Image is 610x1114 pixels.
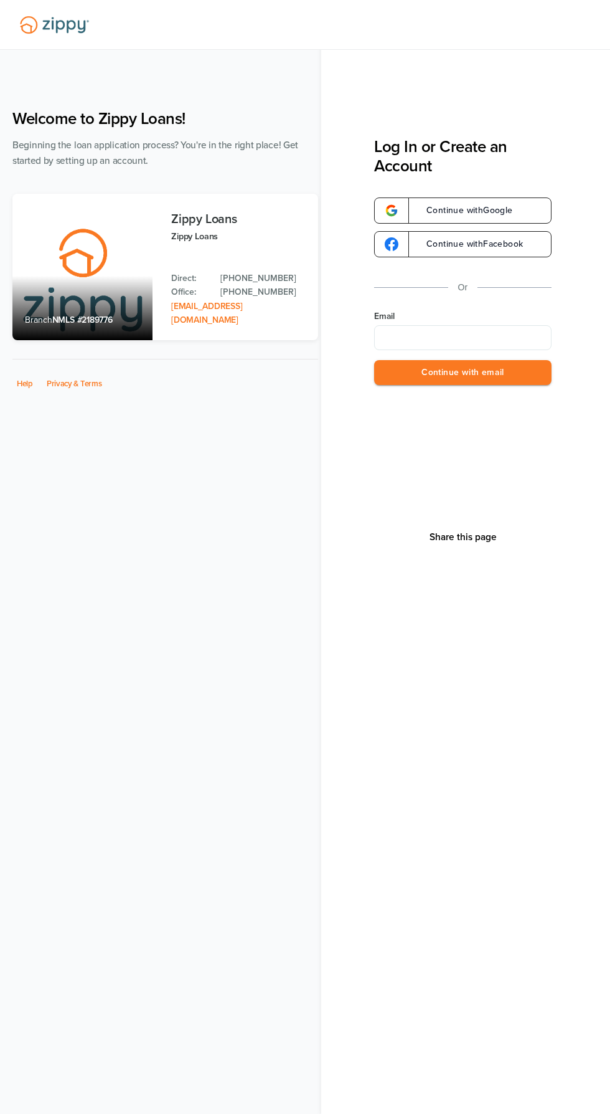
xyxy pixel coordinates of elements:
[220,272,306,285] a: Direct Phone: 512-975-2947
[12,140,298,166] span: Beginning the loan application process? You're in the right place! Get started by setting up an a...
[12,11,96,39] img: Lender Logo
[374,310,551,323] label: Email
[12,109,318,128] h1: Welcome to Zippy Loans!
[458,280,468,295] p: Or
[385,237,398,251] img: google-logo
[374,231,551,257] a: google-logoContinue withFacebook
[374,360,551,386] button: Continue with email
[426,531,500,543] button: Share This Page
[220,285,306,299] a: Office Phone: 512-975-2947
[414,240,523,249] span: Continue with Facebook
[374,198,551,224] a: google-logoContinue withGoogle
[25,315,52,325] span: Branch
[171,272,208,285] p: Direct:
[414,206,513,215] span: Continue with Google
[171,212,306,226] h3: Zippy Loans
[17,379,33,389] a: Help
[171,285,208,299] p: Office:
[171,301,242,325] a: Email Address: zippyguide@zippymh.com
[52,315,113,325] span: NMLS #2189776
[47,379,102,389] a: Privacy & Terms
[374,325,551,350] input: Email Address
[385,204,398,217] img: google-logo
[171,229,306,244] p: Zippy Loans
[374,137,551,176] h3: Log In or Create an Account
